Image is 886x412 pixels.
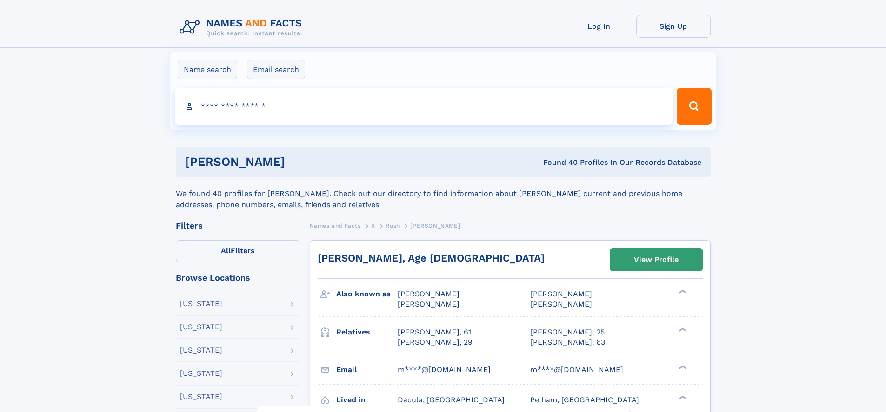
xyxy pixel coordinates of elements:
a: R [371,220,375,231]
h1: [PERSON_NAME] [185,156,414,168]
a: Rush [386,220,400,231]
a: Sign Up [636,15,711,38]
div: [US_STATE] [180,370,222,377]
span: Dacula, [GEOGRAPHIC_DATA] [398,395,505,404]
div: [US_STATE] [180,300,222,307]
h3: Also known as [336,286,398,302]
span: All [221,246,231,255]
span: [PERSON_NAME] [530,300,592,308]
div: ❯ [676,394,687,400]
a: Log In [562,15,636,38]
h3: Email [336,362,398,378]
div: View Profile [634,249,679,270]
a: [PERSON_NAME], 29 [398,337,473,347]
label: Email search [247,60,305,79]
span: [PERSON_NAME] [398,300,460,308]
img: Logo Names and Facts [176,15,310,40]
a: [PERSON_NAME], 25 [530,327,605,337]
div: ❯ [676,327,687,333]
label: Name search [178,60,237,79]
span: Pelham, [GEOGRAPHIC_DATA] [530,395,639,404]
button: Search Button [677,88,711,125]
a: [PERSON_NAME], Age [DEMOGRAPHIC_DATA] [318,252,545,264]
div: ❯ [676,364,687,370]
div: [US_STATE] [180,393,222,400]
a: View Profile [610,249,702,271]
div: Browse Locations [176,274,300,282]
span: R [371,222,375,229]
div: Found 40 Profiles In Our Records Database [414,157,701,168]
div: [US_STATE] [180,347,222,354]
input: search input [175,88,673,125]
span: [PERSON_NAME] [398,289,460,298]
span: Rush [386,222,400,229]
h3: Relatives [336,324,398,340]
a: Names and Facts [310,220,361,231]
div: ❯ [676,289,687,295]
span: [PERSON_NAME] [410,222,460,229]
a: [PERSON_NAME], 61 [398,327,471,337]
label: Filters [176,240,300,262]
div: Filters [176,222,300,230]
h3: Lived in [336,392,398,408]
div: We found 40 profiles for [PERSON_NAME]. Check out our directory to find information about [PERSON... [176,177,711,210]
span: [PERSON_NAME] [530,289,592,298]
div: [US_STATE] [180,323,222,331]
a: [PERSON_NAME], 63 [530,337,605,347]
